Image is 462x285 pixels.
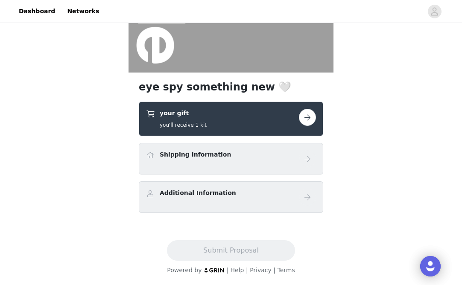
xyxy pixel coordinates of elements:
[246,267,248,273] span: |
[277,267,295,273] a: Terms
[227,267,229,273] span: |
[167,267,202,273] span: Powered by
[139,181,323,213] div: Additional Information
[139,143,323,174] div: Shipping Information
[167,240,295,261] button: Submit Proposal
[160,189,236,198] h4: Additional Information
[250,267,272,273] a: Privacy
[139,102,323,136] div: your gift
[420,256,441,276] div: Open Intercom Messenger
[160,150,231,159] h4: Shipping Information
[139,79,323,95] h1: eye spy something new 🤍
[160,109,207,118] h4: your gift
[430,5,439,18] div: avatar
[273,267,275,273] span: |
[160,121,207,129] h5: you'll receive 1 kit
[62,2,104,21] a: Networks
[231,267,244,273] a: Help
[14,2,60,21] a: Dashboard
[204,268,225,273] img: logo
